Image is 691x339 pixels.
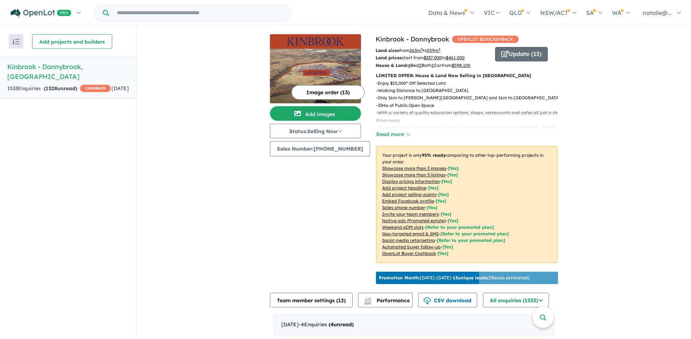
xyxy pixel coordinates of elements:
strong: ( unread) [44,85,77,92]
span: [Refer to your promoted plan] [440,231,509,236]
u: Embed Facebook profile [382,198,434,204]
p: - Surrounding by Laffan Reserve, parks, bike tracks and next to the [PERSON_NAME][GEOGRAPHIC_DATA] [376,124,564,139]
u: 1 [432,63,434,68]
u: $ 337,000 [424,55,441,60]
u: Invite your team members [382,211,439,217]
u: Showcase more than 3 listings [382,172,445,178]
span: [Refer to your promoted plan] [425,224,494,230]
b: Land prices [376,55,402,60]
p: - Only 1km to [PERSON_NAME][GEOGRAPHIC_DATA] and 1km to [GEOGRAPHIC_DATA] [376,94,564,101]
u: 263 m [409,48,423,53]
input: Try estate name, suburb, builder or developer [110,5,289,21]
div: [DATE] [274,315,554,335]
span: [ Yes ] [436,198,446,204]
img: sort.svg [12,39,20,44]
u: Display pricing information [382,179,440,184]
p: - Enjoy $15,000* Off Selected Lots! [376,80,564,87]
u: OpenLot Buyer Cashback [382,251,436,256]
span: [Yes] [443,244,453,250]
u: $ 598,100 [452,63,470,68]
h5: Kinbrook - Donnybrook , [GEOGRAPHIC_DATA] [7,62,129,81]
b: Land sizes [376,48,399,53]
p: [DATE] - [DATE] - ( 23 leads estimated) [379,275,529,281]
button: Image order (13) [291,85,365,100]
button: CSV download [418,293,477,307]
span: [Yes] [448,218,458,223]
span: [ Yes ] [427,205,437,210]
sup: 2 [421,47,423,51]
p: start from [376,54,490,61]
u: 559 m [427,48,440,53]
sup: 2 [439,47,440,51]
span: - 4 Enquir ies [299,321,354,328]
b: Promotion Month: [379,275,420,280]
p: - Walking Distance to [GEOGRAPHIC_DATA] [376,87,564,94]
span: to [423,48,440,53]
b: 13 unique leads [453,275,487,280]
u: Social media retargeting [382,238,435,243]
img: bar-chart.svg [364,299,371,304]
span: natalie@... [643,9,672,16]
span: 4 [330,321,334,328]
u: Sales phone number [382,205,425,210]
a: Kinbrook - Donnybrook LogoKinbrook - Donnybrook [270,34,361,103]
span: [ Yes ] [441,179,452,184]
img: line-chart.svg [364,297,371,301]
span: [ Yes ] [441,211,451,217]
u: $ 461,000 [446,55,464,60]
span: CASHBACK [80,85,111,92]
p: - 33Ha of Public Open Space [376,102,564,109]
u: Showcase more than 3 images [382,165,446,171]
p: LIMITED OFFER: House & Land Now Selling in [GEOGRAPHIC_DATA] [376,72,558,79]
p: - With a variety of quality education options, shops, restaurants and cafes all just a short driv... [376,109,564,124]
span: OPENLOT $ 200 CASHBACK [452,36,519,43]
u: Add project selling-points [382,192,436,197]
p: Bed Bath Car from [376,62,490,69]
img: Kinbrook - Donnybrook [270,49,361,103]
p: from [376,47,490,54]
a: Kinbrook - Donnybrook [376,35,449,43]
span: [Yes] [438,251,448,256]
b: 95 % ready [422,152,445,158]
img: download icon [424,297,431,304]
button: Performance [358,293,413,307]
span: 12 [338,297,344,304]
span: [Refer to your promoted plan] [437,238,505,243]
u: Native ads (Promoted estate) [382,218,446,223]
u: 4 [408,63,411,68]
div: 1533 Enquir ies [7,84,111,93]
button: Team member settings (12) [270,293,353,307]
button: Update (13) [495,47,548,61]
img: Openlot PRO Logo White [11,9,71,18]
span: [ Yes ] [448,165,459,171]
u: Geo-targeted email & SMS [382,231,439,236]
button: Sales Number:[PHONE_NUMBER] [270,141,370,156]
span: to [441,55,464,60]
button: Status:Selling Now [270,124,361,138]
span: [ Yes ] [447,172,458,178]
b: House & Land: [376,63,408,68]
span: [ Yes ] [428,185,439,191]
u: Automated buyer follow-up [382,244,441,250]
u: 2 [419,63,421,68]
span: [ Yes ] [438,192,449,197]
button: Add images [270,106,361,121]
u: Weekend eDM slots [382,224,424,230]
button: Add projects and builders [32,34,112,49]
img: Kinbrook - Donnybrook Logo [273,37,358,46]
u: Add project headline [382,185,426,191]
button: All enquiries (1533) [483,293,549,307]
span: [DATE] [111,85,129,92]
p: Your project is only comparing to other top-performing projects in your area: - - - - - - - - - -... [376,146,558,263]
strong: ( unread) [329,321,354,328]
span: 1528 [46,85,57,92]
span: Performance [365,297,410,304]
button: Read more [376,130,410,139]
